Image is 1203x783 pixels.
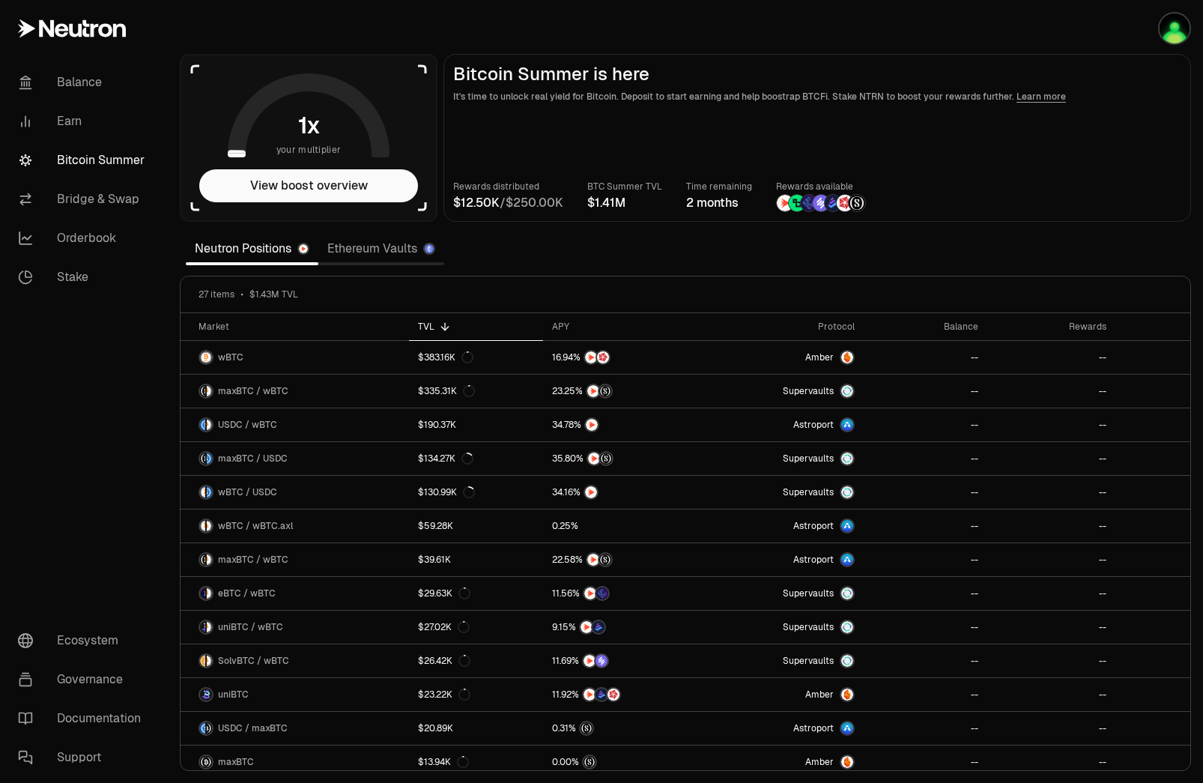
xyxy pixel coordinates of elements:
a: $27.02K [409,611,543,644]
a: -- [864,611,987,644]
a: NTRN [543,476,703,509]
div: 2 months [686,194,752,212]
a: Learn more [1016,91,1066,103]
a: -- [987,375,1115,408]
img: Invest [1160,13,1190,43]
img: maxBTC Logo [200,554,205,566]
span: Supervaults [783,486,834,498]
div: Balance [873,321,978,333]
a: wBTC LogowBTC.axl LogowBTC / wBTC.axl [181,510,409,542]
img: Structured Points [581,722,593,734]
div: $23.22K [418,689,470,701]
span: Amber [805,689,834,701]
a: $130.99K [409,476,543,509]
div: $29.63K [418,587,470,599]
a: -- [864,644,987,677]
div: / [453,194,563,212]
a: Astroport [703,712,864,745]
a: Ecosystem [6,621,162,660]
img: NTRN [584,587,596,599]
a: AmberAmber [703,341,864,374]
img: Structured Points [849,195,865,211]
img: maxBTC Logo [207,722,212,734]
a: SupervaultsSupervaults [703,644,864,677]
img: USDC Logo [207,453,212,465]
p: Time remaining [686,179,752,194]
img: Lombard Lux [789,195,805,211]
span: uniBTC / wBTC [218,621,283,633]
img: Bedrock Diamonds [593,621,604,633]
img: Ethereum Logo [425,244,434,253]
img: Bedrock Diamonds [825,195,841,211]
a: wBTC LogowBTC [181,341,409,374]
a: Structured Points [543,712,703,745]
span: Astroport [793,554,834,566]
span: 27 items [199,288,234,300]
img: NTRN [585,351,597,363]
img: Bedrock Diamonds [596,689,607,701]
a: -- [987,678,1115,711]
div: $26.42K [418,655,470,667]
a: NTRNBedrock DiamondsMars Fragments [543,678,703,711]
img: SolvBTC Logo [200,655,205,667]
a: NTRNEtherFi Points [543,577,703,610]
a: USDC LogowBTC LogoUSDC / wBTC [181,408,409,441]
img: NTRN [777,195,793,211]
span: maxBTC / wBTC [218,385,288,397]
img: wBTC Logo [200,520,205,532]
span: your multiplier [276,142,342,157]
div: $335.31K [418,385,475,397]
button: NTRNStructured Points [552,384,694,399]
img: USDC Logo [200,722,205,734]
p: BTC Summer TVL [587,179,662,194]
a: -- [864,678,987,711]
img: Neutron Logo [299,244,308,253]
a: maxBTC LogomaxBTC [181,746,409,779]
a: -- [987,712,1115,745]
span: wBTC [218,351,243,363]
a: $39.61K [409,543,543,576]
a: -- [864,442,987,475]
a: -- [864,341,987,374]
img: wBTC Logo [207,655,212,667]
a: SupervaultsSupervaults [703,442,864,475]
a: Bitcoin Summer [6,141,162,180]
a: $134.27K [409,442,543,475]
span: Supervaults [783,385,834,397]
h2: Bitcoin Summer is here [453,64,1181,85]
img: Supervaults [841,486,853,498]
a: NTRNStructured Points [543,543,703,576]
a: NTRNStructured Points [543,442,703,475]
img: wBTC.axl Logo [207,520,212,532]
a: Balance [6,63,162,102]
img: NTRN [584,689,596,701]
img: Supervaults [841,587,853,599]
span: maxBTC [218,756,254,768]
button: NTRNStructured Points [552,451,694,466]
div: $20.89K [418,722,453,734]
a: -- [987,408,1115,441]
img: eBTC Logo [200,587,205,599]
img: Mars Fragments [837,195,853,211]
a: NTRNSolv Points [543,644,703,677]
a: eBTC LogowBTC LogoeBTC / wBTC [181,577,409,610]
a: Astroport [703,543,864,576]
img: Solv Points [596,655,607,667]
div: TVL [418,321,534,333]
a: maxBTC LogoUSDC LogomaxBTC / USDC [181,442,409,475]
span: Supervaults [783,621,834,633]
a: $29.63K [409,577,543,610]
a: SolvBTC LogowBTC LogoSolvBTC / wBTC [181,644,409,677]
div: $134.27K [418,453,473,465]
a: -- [864,712,987,745]
a: NTRNBedrock Diamonds [543,611,703,644]
img: EtherFi Points [596,587,608,599]
img: USDC Logo [200,419,205,431]
a: maxBTC LogowBTC LogomaxBTC / wBTC [181,543,409,576]
a: wBTC LogoUSDC LogowBTC / USDC [181,476,409,509]
img: NTRN [581,621,593,633]
div: $190.37K [418,419,456,431]
a: Documentation [6,699,162,738]
a: SupervaultsSupervaults [703,577,864,610]
button: NTRNSolv Points [552,653,694,668]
